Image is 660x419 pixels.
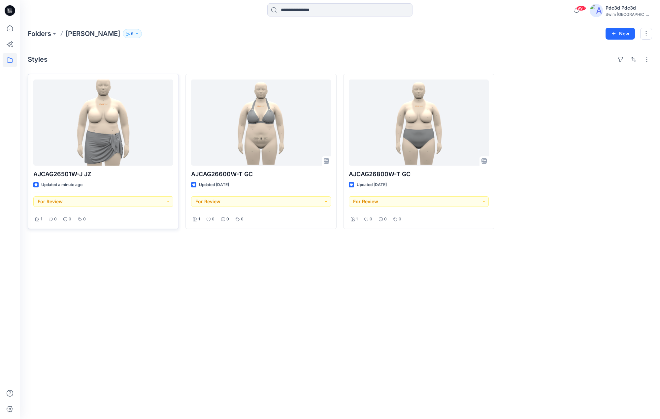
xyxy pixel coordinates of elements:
span: 99+ [576,6,586,11]
p: 0 [69,216,71,223]
a: Folders [28,29,51,38]
p: 0 [370,216,372,223]
p: 0 [399,216,401,223]
p: AJCAG26600W-T GC [191,170,331,179]
p: 1 [198,216,200,223]
p: Updated [DATE] [357,181,387,188]
p: 0 [212,216,214,223]
p: Updated [DATE] [199,181,229,188]
a: AJCAG26600W-T GC [191,80,331,166]
p: 1 [356,216,358,223]
p: 0 [54,216,57,223]
p: Updated a minute ago [41,181,82,188]
p: 6 [131,30,134,37]
div: Pdc3d Pdc3d [606,4,652,12]
p: 0 [83,216,86,223]
p: 0 [384,216,387,223]
p: 0 [241,216,244,223]
a: AJCAG26501W-J JZ [33,80,173,166]
img: avatar [590,4,603,17]
p: AJCAG26501W-J JZ [33,170,173,179]
button: 6 [123,29,142,38]
a: AJCAG26800W-T GC [349,80,489,166]
p: 1 [41,216,42,223]
button: New [606,28,635,40]
h4: Styles [28,55,48,63]
div: Swim [GEOGRAPHIC_DATA] [606,12,652,17]
p: 0 [226,216,229,223]
p: [PERSON_NAME] [66,29,120,38]
p: AJCAG26800W-T GC [349,170,489,179]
